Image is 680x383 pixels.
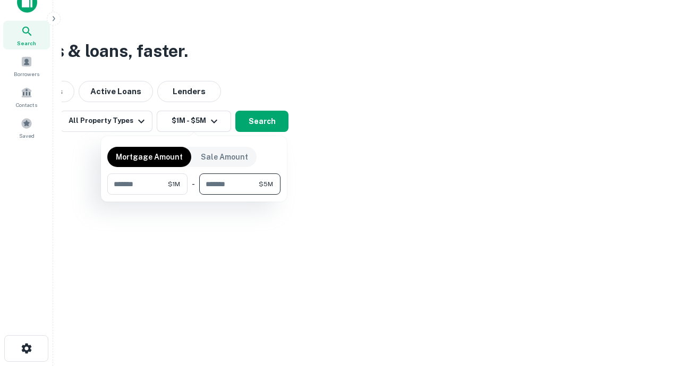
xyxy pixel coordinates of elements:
[627,298,680,349] iframe: Chat Widget
[201,151,248,163] p: Sale Amount
[259,179,273,189] span: $5M
[192,173,195,195] div: -
[168,179,180,189] span: $1M
[116,151,183,163] p: Mortgage Amount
